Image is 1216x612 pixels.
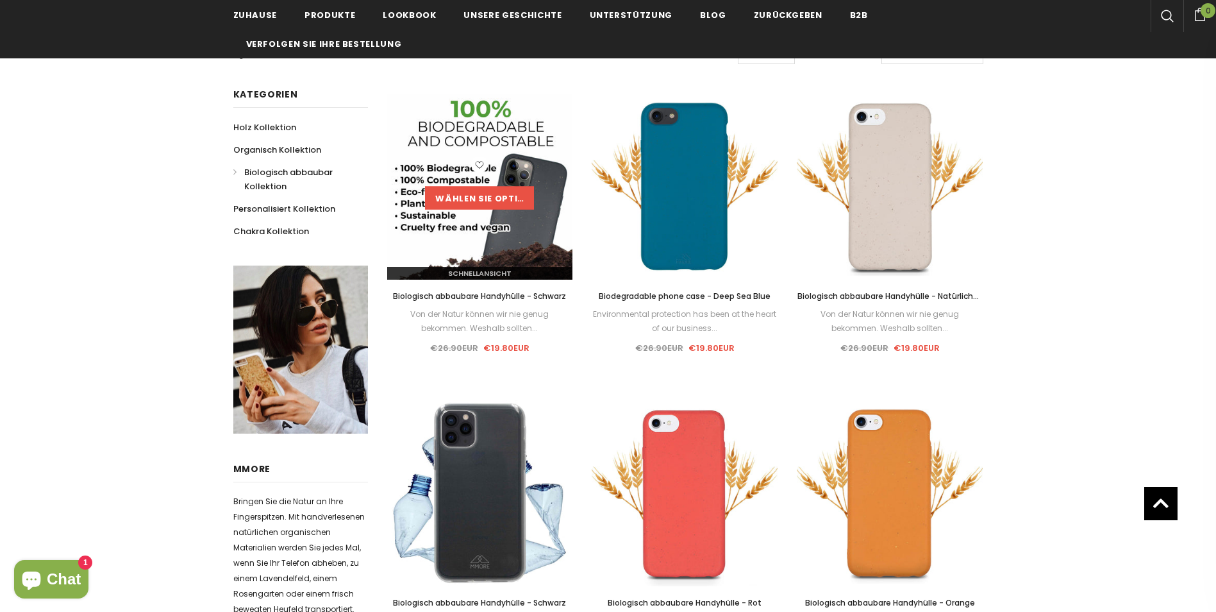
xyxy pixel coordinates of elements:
span: €19.80EUR [688,342,735,354]
span: €26.90EUR [840,342,888,354]
a: Verfolgen Sie Ihre Bestellung [246,29,402,58]
a: Biologisch abbaubare Handyhülle - Schwarz [387,289,573,303]
span: Produkte [304,9,355,21]
span: €26.90EUR [635,342,683,354]
span: Schnellansicht [448,268,512,278]
span: 0 [1201,3,1215,18]
span: €19.80EUR [894,342,940,354]
span: Zurückgeben [754,9,822,21]
div: Von der Natur können wir nie genug bekommen. Weshalb sollten... [387,307,573,336]
span: Personalisiert Kollektion [233,203,335,215]
span: Lookbook [383,9,436,21]
div: Von der Natur können wir nie genug bekommen. Weshalb sollten... [797,307,983,336]
a: Biologisch abbaubar Kollektion [233,161,354,198]
a: 0 [1183,6,1216,21]
span: Holz Kollektion [233,121,296,133]
a: Biologisch abbaubare Handyhülle - Schwarz [387,596,573,610]
span: Kategorien [233,88,298,101]
span: Blog [700,9,726,21]
a: Wählen Sie Optionen [425,186,534,209]
span: Chakra Kollektion [233,225,309,237]
span: €19.80EUR [483,342,529,354]
span: Biologisch abbaubar Kollektion [244,166,333,192]
span: Biologisch abbaubare Handyhülle - Natürliches Weiß [797,291,983,316]
a: Biodegradable phone case - Deep Sea Blue [592,289,778,303]
span: Organisch Kollektion [233,144,321,156]
span: MMORE [233,463,271,475]
span: B2B [850,9,868,21]
a: Holz Kollektion [233,116,296,139]
a: Biologisch abbaubare Handyhülle - Natürliches Weiß [797,289,983,303]
a: Personalisiert Kollektion [233,198,335,220]
a: Biologisch abbaubare Handyhülle - Rot [592,596,778,610]
a: Biologisch abbaubare Handyhülle - Orange [797,596,983,610]
div: Environmental protection has been at the heart of our business... [592,307,778,336]
a: Chakra Kollektion [233,220,309,242]
img: Fully Compostable Eco Friendly Phone Case [387,94,573,280]
span: Verfolgen Sie Ihre Bestellung [246,38,402,50]
a: Organisch Kollektion [233,139,321,161]
inbox-online-store-chat: Onlineshop-Chat von Shopify [10,560,92,602]
span: Biologisch abbaubare Handyhülle - Schwarz [393,291,566,302]
span: Unterstützung [590,9,672,21]
span: Biodegradable phone case - Deep Sea Blue [599,291,770,302]
span: Unsere Geschichte [463,9,562,21]
span: Biologisch abbaubare Handyhülle - Orange [805,597,975,608]
span: Zuhause [233,9,278,21]
span: €26.90EUR [430,342,478,354]
a: Schnellansicht [387,267,573,280]
span: Biologisch abbaubare Handyhülle - Schwarz [393,597,566,608]
span: Biologisch abbaubare Handyhülle - Rot [608,597,762,608]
